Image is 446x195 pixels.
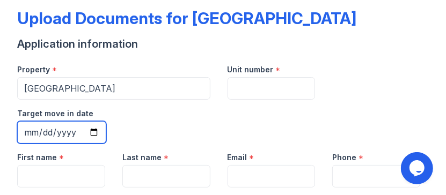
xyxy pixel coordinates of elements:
[17,152,57,163] label: First name
[332,152,356,163] label: Phone
[228,152,247,163] label: Email
[17,108,93,119] label: Target move in date
[401,152,435,184] iframe: chat widget
[17,36,429,51] div: Application information
[122,152,162,163] label: Last name
[17,9,356,28] div: Upload Documents for [GEOGRAPHIC_DATA]
[228,64,274,75] label: Unit number
[17,64,50,75] label: Property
